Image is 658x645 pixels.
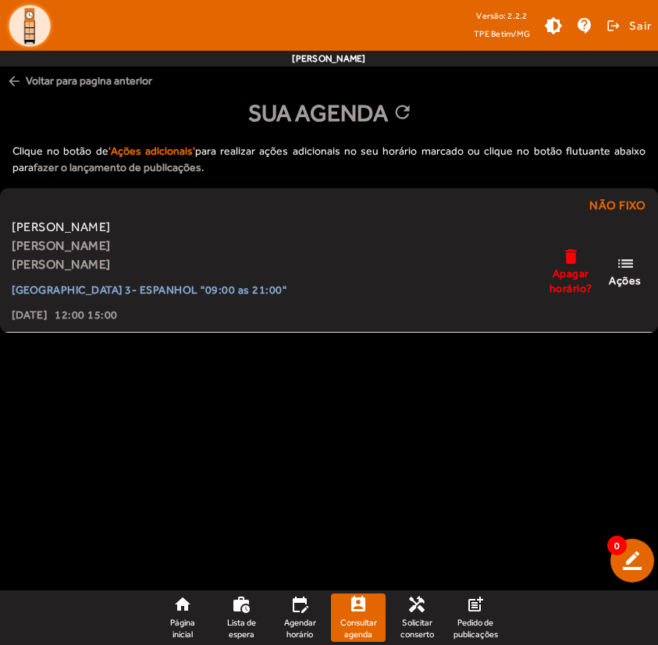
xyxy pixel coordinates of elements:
[108,144,195,157] strong: 'Ações adicionais'
[272,593,327,642] a: Agendar horário
[337,617,379,640] span: Consultar agenda
[6,2,53,49] img: Logo TPE
[474,6,530,26] div: Versão: 2.2.2
[389,593,444,642] a: Solicitar conserto
[214,593,269,642] a: Lista de espera
[392,102,411,125] mat-icon: refresh
[290,595,309,614] mat-icon: edit_calendar
[220,617,262,640] span: Lista de espera
[55,305,118,324] strong: 12:00 15:00
[474,26,530,41] span: TPE Betim/MG
[12,255,286,274] strong: [PERSON_NAME]
[604,14,652,37] button: Sair
[547,266,594,294] span: Apagar horário?
[407,595,426,614] mat-icon: handyman
[561,247,580,266] mat-icon: delete
[173,595,192,614] mat-icon: home
[12,305,47,324] strong: [DATE]
[349,595,368,614] mat-icon: perm_contact_calendar
[331,593,386,642] a: Consultar agenda
[232,595,251,614] mat-icon: work_history
[629,13,652,38] span: Sair
[279,617,321,640] span: Agendar horário
[155,593,210,642] a: Página inicial
[9,196,649,218] div: Não fixo
[12,237,286,255] strong: [PERSON_NAME]
[453,617,498,640] span: Pedido de publicações
[396,617,438,640] span: Solicitar conserto
[616,254,635,273] mat-icon: list
[466,595,485,614] mat-icon: post_add
[448,593,503,642] a: Pedido de publicações
[6,73,22,89] mat-icon: arrow_back
[34,161,201,173] strong: fazer o lançamento de publicações
[609,273,642,287] span: Ações
[162,617,204,640] span: Página inicial
[12,280,286,299] div: [GEOGRAPHIC_DATA] 3- ESPANHOL "09:00 as 21:00"
[12,218,286,237] span: [PERSON_NAME]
